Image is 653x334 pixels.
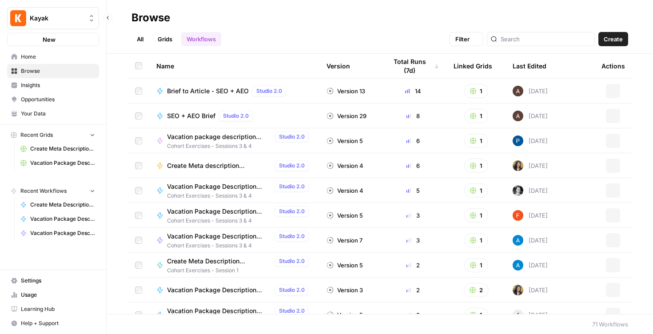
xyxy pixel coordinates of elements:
div: [DATE] [513,185,548,196]
span: Studio 2.0 [279,133,305,141]
div: Version 3 [326,286,363,294]
span: Studio 2.0 [279,162,305,170]
button: Help + Support [7,316,99,330]
span: Create Meta Description - [PERSON_NAME] Grid [30,145,95,153]
a: SEO + AEO BriefStudio 2.0 [156,111,312,121]
span: Cohort Exercises - Sessions 3 & 4 [167,192,312,200]
span: Cohort Exercises - Sessions 3 & 4 [167,242,312,250]
input: Search [501,35,591,44]
button: 1 [464,134,488,148]
a: Vacation Package Description Generator ([PERSON_NAME])Studio 2.0Cohort Exercises - Sessions 3 & 4 [156,231,312,250]
div: [DATE] [513,235,548,246]
div: [DATE] [513,86,548,96]
button: 1 [464,258,488,272]
div: 3 [387,211,439,220]
img: re7xpd5lpd6r3te7ued3p9atxw8h [513,285,523,295]
a: Browse [7,64,99,78]
img: o3cqybgnmipr355j8nz4zpq1mc6x [513,235,523,246]
div: 2 [387,286,439,294]
span: Opportunities [21,95,95,103]
span: Cohort Exercises - Sessions 3 & 4 [167,217,312,225]
div: 2 [387,261,439,270]
a: Usage [7,288,99,302]
button: 1 [464,84,488,98]
span: Create Meta Description - [PERSON_NAME] [30,201,95,209]
span: Cohort Exercises - Session 1 [167,266,312,274]
span: Recent Workflows [20,187,67,195]
a: Workflows [181,32,221,46]
span: Create [604,35,623,44]
div: Browse [131,11,170,25]
img: 4vx69xode0b6rvenq8fzgxnr47hp [513,185,523,196]
a: Create Meta description ([PERSON_NAME])Studio 2.0 [156,160,312,171]
span: Studio 2.0 [279,307,305,315]
span: Studio 2.0 [279,207,305,215]
a: Home [7,50,99,64]
a: Settings [7,274,99,288]
img: 5e7wduwzxuy6rs9japgirzdrp9i4 [513,210,523,221]
span: Studio 2.0 [223,112,249,120]
div: Version 4 [326,186,363,195]
a: Vacation Package Description Generator ([PERSON_NAME])Studio 2.0Cohort Exercises - Sessions 3 & 4 [156,206,312,225]
div: Total Runs (7d) [387,54,439,78]
div: [DATE] [513,135,548,146]
button: Recent Grids [7,128,99,142]
div: [DATE] [513,285,548,295]
div: 71 Workflows [592,320,628,329]
button: 1 [464,308,488,322]
span: Vacation Package Description Generator ([PERSON_NAME]) [30,229,95,237]
span: Vacation Package Description Generator ([PERSON_NAME]) [167,182,271,191]
span: New [43,35,56,44]
div: Name [156,54,312,78]
a: Create Meta Description - [PERSON_NAME] Grid [16,142,99,156]
span: Your Data [21,110,95,118]
a: Your Data [7,107,99,121]
span: Studio 2.0 [279,183,305,191]
span: Vacation Package Description Generator (AndreCova) [167,306,271,315]
span: Filter [455,35,470,44]
div: [DATE] [513,111,548,121]
span: Kayak [30,14,84,23]
span: Studio 2.0 [279,257,305,265]
img: Kayak Logo [10,10,26,26]
button: Workspace: Kayak [7,7,99,29]
div: 8 [387,111,439,120]
a: Create Meta Description ([PERSON_NAME])Studio 2.0Cohort Exercises - Session 1 [156,256,312,274]
a: Create Meta Description - [PERSON_NAME] [16,198,99,212]
div: Version 5 [326,211,363,220]
span: Vacation package description generator ([PERSON_NAME]) [167,132,271,141]
a: Brief to Article - SEO + AEOStudio 2.0 [156,86,312,96]
a: Insights [7,78,99,92]
div: Version 29 [326,111,366,120]
span: Vacation Package Description Generator ([PERSON_NAME]) [167,207,271,216]
a: Vacation Package Description Generator (AndreCova) [16,212,99,226]
span: Learning Hub [21,305,95,313]
span: Create Meta Description ([PERSON_NAME]) [167,257,271,266]
img: pl7e58t6qlk7gfgh2zr3oyga3gis [513,135,523,146]
div: Version 5 [326,136,363,145]
div: Version [326,54,350,78]
span: Vacation Package Description Generator ([PERSON_NAME]) [167,232,271,241]
div: Version 5 [326,310,363,319]
div: Version 5 [326,261,363,270]
span: Recent Grids [20,131,53,139]
button: Filter [450,32,483,46]
div: 2 [387,310,439,319]
img: re7xpd5lpd6r3te7ued3p9atxw8h [513,160,523,171]
button: 1 [464,183,488,198]
div: 5 [387,186,439,195]
span: Vacation Package Description Generator (AndreCova) Grid [30,159,95,167]
span: Studio 2.0 [279,286,305,294]
div: Last Edited [513,54,546,78]
div: [DATE] [513,310,548,320]
div: [DATE] [513,260,548,270]
div: Version 4 [326,161,363,170]
span: SEO + AEO Brief [167,111,215,120]
button: New [7,33,99,46]
a: Vacation package description generator ([PERSON_NAME])Studio 2.0Cohort Exercises - Sessions 3 & 4 [156,131,312,150]
div: [DATE] [513,210,548,221]
div: 6 [387,136,439,145]
div: 6 [387,161,439,170]
a: Opportunities [7,92,99,107]
button: Create [598,32,628,46]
